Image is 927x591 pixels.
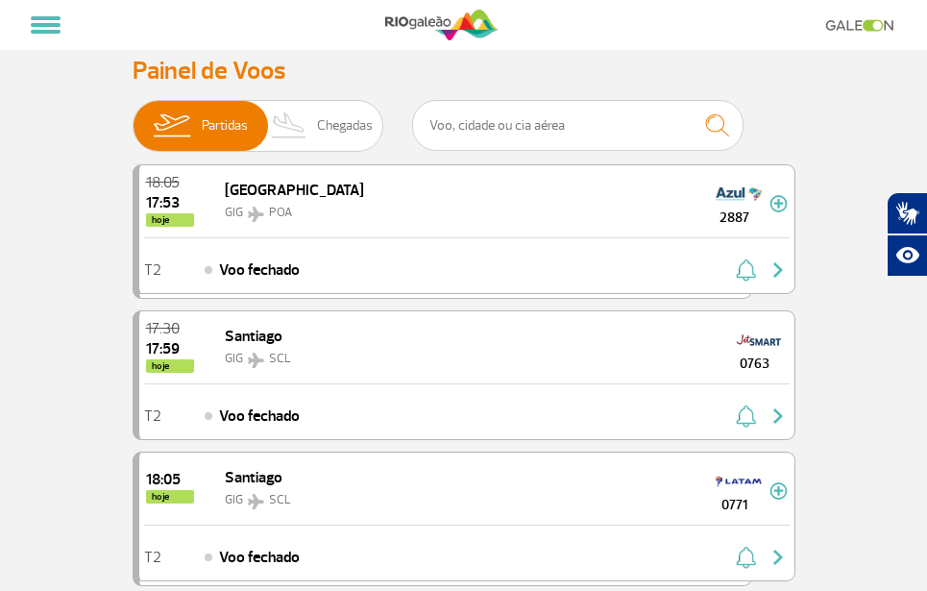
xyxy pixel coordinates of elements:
img: Azul Linhas Aéreas [716,179,762,209]
span: Partidas [202,101,248,151]
span: 0771 [700,495,769,515]
span: 2025-09-29 17:59:00 [146,341,194,357]
span: Santiago [225,327,282,346]
span: 2025-09-29 18:05:00 [146,472,194,487]
span: Chegadas [317,101,373,151]
span: hoje [146,490,194,504]
span: T2 [144,551,161,564]
span: GIG [225,205,243,220]
input: Voo, cidade ou cia aérea [412,100,744,151]
span: 0763 [720,354,790,374]
span: [GEOGRAPHIC_DATA] [225,181,364,200]
span: Voo fechado [219,405,300,428]
div: Plugin de acessibilidade da Hand Talk. [887,192,927,277]
span: T2 [144,263,161,277]
img: seta-direita-painel-voo.svg [767,405,790,428]
span: 2887 [700,208,769,228]
span: Santiago [225,468,282,487]
span: SCL [269,351,291,366]
span: SCL [269,492,291,507]
img: mais-info-painel-voo.svg [769,195,788,212]
span: hoje [146,359,194,373]
button: Abrir recursos assistivos. [887,234,927,277]
img: slider-desembarque [261,101,318,151]
span: POA [269,205,292,220]
button: Abrir tradutor de língua de sinais. [887,192,927,234]
span: 2025-09-29 17:30:00 [146,321,194,336]
span: 2025-09-29 18:05:00 [146,175,194,190]
span: T2 [144,409,161,423]
img: mais-info-painel-voo.svg [769,482,788,500]
img: LAN Airlines [716,466,762,497]
h3: Painel de Voos [133,56,795,86]
span: GIG [225,492,243,507]
img: seta-direita-painel-voo.svg [767,259,790,282]
img: JetSMART Airlines [736,325,782,356]
img: sino-painel-voo.svg [736,259,756,282]
span: Voo fechado [219,259,300,282]
span: 2025-09-29 17:53:00 [146,195,194,210]
img: seta-direita-painel-voo.svg [767,546,790,569]
span: Voo fechado [219,546,300,569]
img: sino-painel-voo.svg [736,546,756,569]
span: hoje [146,213,194,227]
img: slider-embarque [141,101,202,151]
img: sino-painel-voo.svg [736,405,756,428]
span: GIG [225,351,243,366]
